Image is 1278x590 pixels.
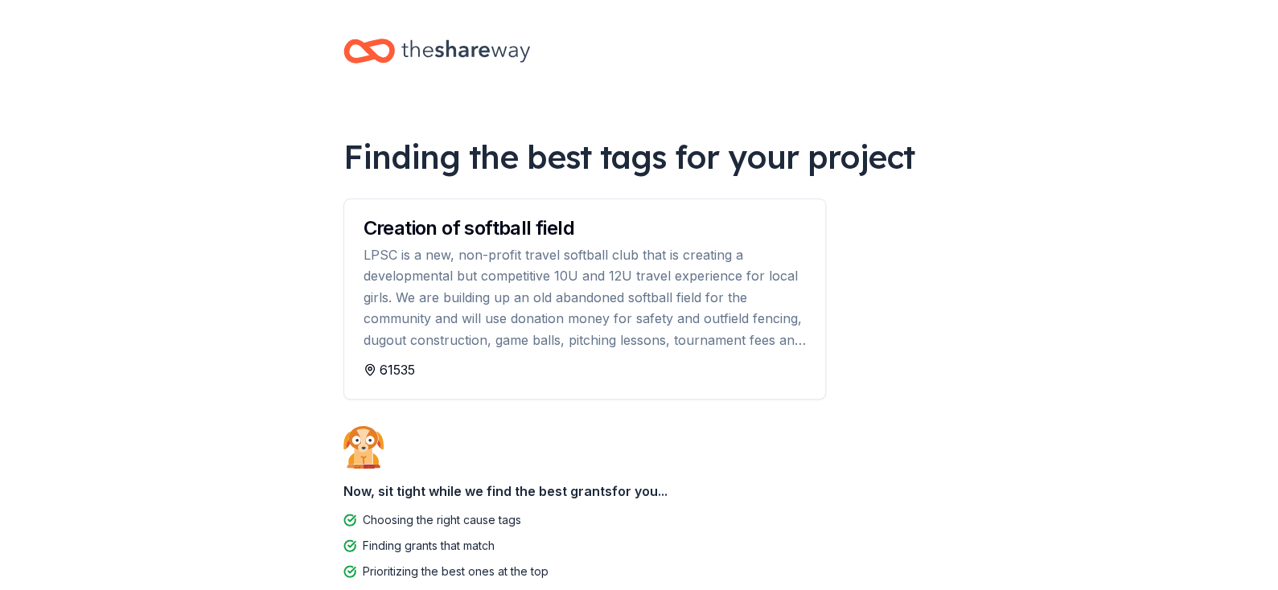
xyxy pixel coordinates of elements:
div: Choosing the right cause tags [363,510,521,530]
div: Finding the best tags for your project [343,134,935,179]
div: Prioritizing the best ones at the top [363,562,549,581]
div: Now, sit tight while we find the best grants for you... [343,475,935,507]
div: LPSC is a new, non-profit travel softball club that is creating a developmental but competitive 1... [364,244,806,350]
div: Creation of softball field [364,219,806,238]
div: 61535 [364,360,806,379]
div: Finding grants that match [363,536,495,555]
img: Dog waiting patiently [343,425,384,469]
